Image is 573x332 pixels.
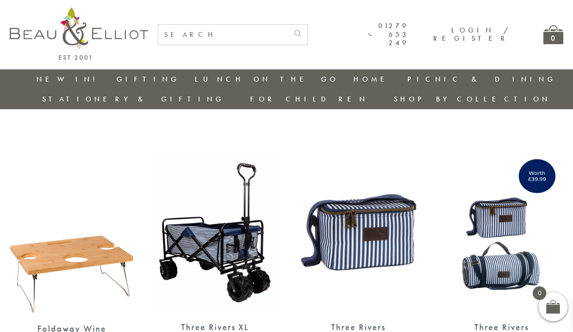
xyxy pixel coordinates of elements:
[153,153,277,313] img: Three Rivers XL Wagon camping, festivals, family picnics
[42,94,224,104] a: Stationery & Gifting
[10,153,134,314] img: Foldaway Wine Table
[354,74,392,84] a: Home
[117,74,180,84] a: Gifting
[439,153,563,313] img: Three Rivers Personal Cool Bag and Picnic Blanket
[394,94,551,104] a: Shop by collection
[158,25,288,45] input: SEARCH
[36,74,101,84] a: New in!
[543,25,563,44] a: 0
[407,74,556,84] a: Picnic & Dining
[250,94,368,104] a: For Children
[10,7,148,60] img: logo
[433,25,509,43] a: Login / Register
[533,286,546,300] span: 0
[369,22,409,47] a: 01279 653 249
[195,74,338,84] a: Lunch On The Go
[296,153,420,313] img: Three Rivers Personal Cool Bag 4L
